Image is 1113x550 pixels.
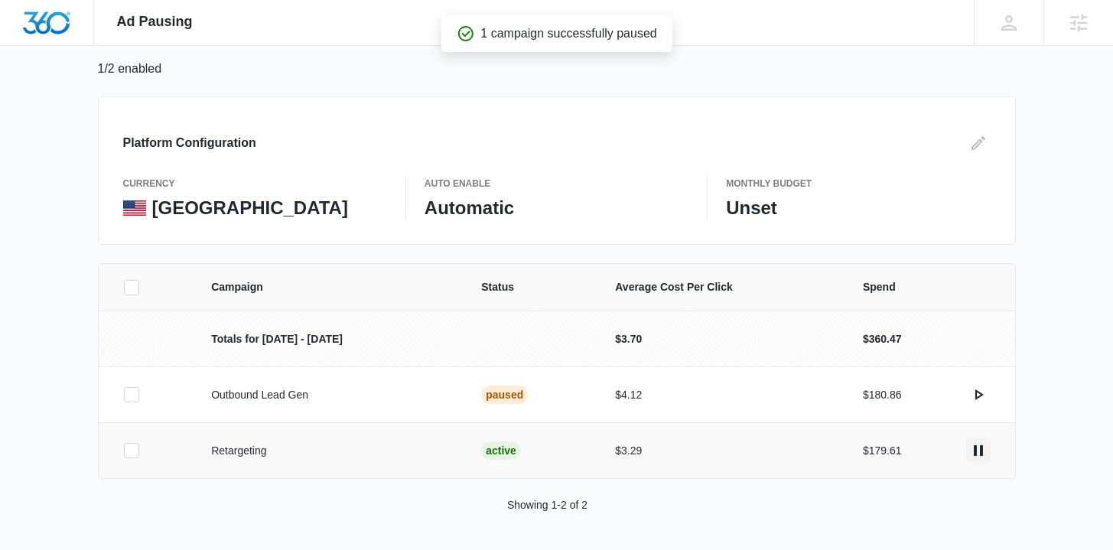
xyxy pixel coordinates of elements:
[966,382,991,407] button: actions.activate
[615,279,826,295] span: Average Cost Per Click
[425,177,688,190] p: Auto Enable
[615,387,826,403] p: $4.12
[481,279,578,295] span: Status
[123,177,387,190] p: currency
[615,443,826,459] p: $3.29
[863,443,902,459] p: $179.61
[863,331,902,347] p: $360.47
[615,331,826,347] p: $3.70
[863,279,991,295] span: Spend
[123,200,146,216] img: United States
[98,60,162,78] p: 1/2 enabled
[152,197,348,220] p: [GEOGRAPHIC_DATA]
[117,14,193,30] span: Ad Pausing
[211,279,444,295] span: Campaign
[863,387,902,403] p: $180.86
[726,197,990,220] p: Unset
[480,24,656,43] p: 1 campaign successfully paused
[425,197,688,220] p: Automatic
[966,131,991,155] button: Edit
[211,443,444,459] p: Retargeting
[481,441,521,460] div: Active
[481,386,528,404] div: Paused
[211,387,444,403] p: Outbound Lead Gen
[726,177,990,190] p: Monthly Budget
[123,134,256,152] h3: Platform Configuration
[507,497,587,513] p: Showing 1-2 of 2
[211,331,444,347] p: Totals for [DATE] - [DATE]
[966,438,991,463] button: actions.pause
